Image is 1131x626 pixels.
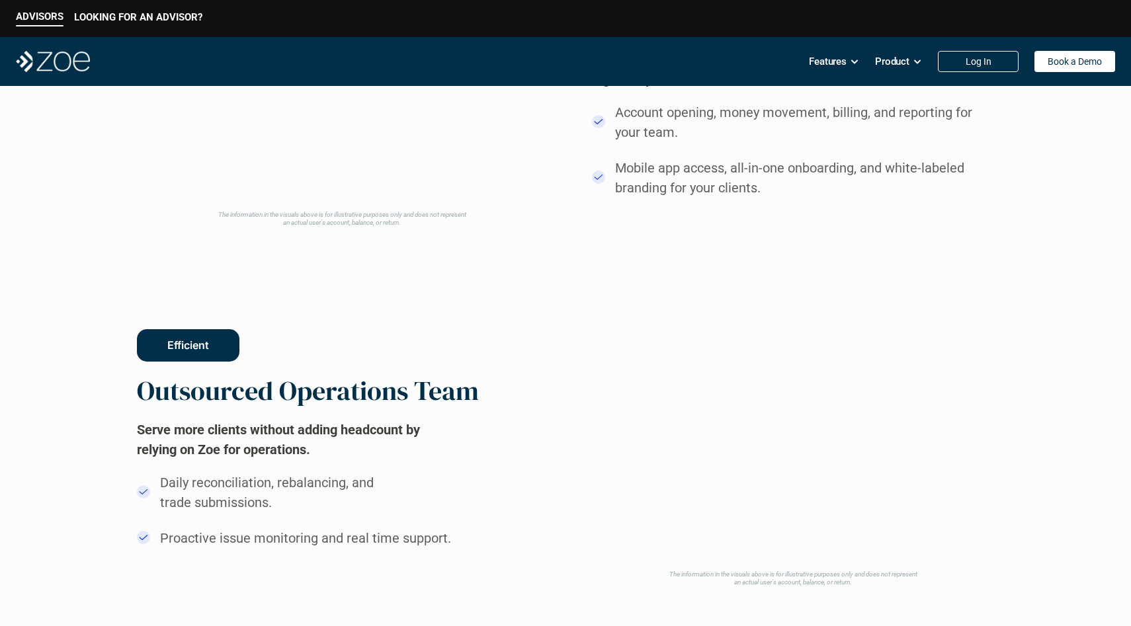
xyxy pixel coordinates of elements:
p: trade submissions. [160,492,456,512]
p: Features [809,52,847,71]
p: LOOKING FOR AN ADVISOR? [74,11,202,23]
em: The information in the visuals above is for illustrative purposes only and does not represent [669,570,917,578]
em: The information in the visuals above is for illustrative purposes only and does not represent [218,211,466,218]
p: Product [875,52,909,71]
p: Book a Demo [1048,56,1102,67]
h2: Serve more clients without adding headcount by relying on Zoe for operations. [137,420,456,459]
a: Log In [938,51,1019,72]
p: ADVISORS [16,11,63,22]
p: Efficient [167,339,209,352]
em: an actual user's account, balance, or return. [734,578,852,586]
p: Account opening, money movement, billing, and reporting for your team. [615,102,989,142]
em: an actual user's account, balance, or return. [283,219,401,226]
p: Mobile app access, all-in-one onboarding, and white-labeled branding for your clients. [615,158,989,198]
p: Log In [966,56,991,67]
p: Daily reconciliation, rebalancing, and [160,473,456,492]
a: Book a Demo [1034,51,1115,72]
h2: Outsourced Operations Team [137,375,479,407]
p: Proactive issue monitoring and real time support. [160,528,451,548]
